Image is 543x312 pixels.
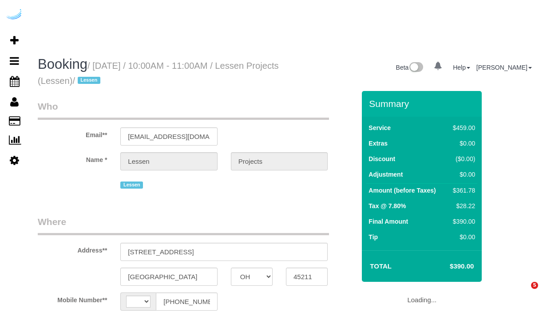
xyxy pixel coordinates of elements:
a: [PERSON_NAME] [476,64,532,71]
input: First Name** [120,152,217,170]
span: / [72,76,103,86]
label: Discount [369,154,395,163]
label: Extras [369,139,388,148]
a: Beta [396,64,424,71]
small: / [DATE] / 10:00AM - 11:00AM / Lessen Projects (Lessen) [38,61,279,86]
span: Lessen [120,182,143,189]
span: Lessen [78,77,100,84]
input: Mobile Number** [156,292,217,311]
img: New interface [408,62,423,74]
label: Tip [369,233,378,241]
div: $0.00 [449,139,475,148]
span: Booking [38,56,87,72]
input: Zip Code** [286,268,328,286]
label: Adjustment [369,170,403,179]
label: Final Amount [369,217,408,226]
iframe: Intercom live chat [513,282,534,303]
label: Service [369,123,391,132]
legend: Where [38,215,329,235]
div: $459.00 [449,123,475,132]
div: $361.78 [449,186,475,195]
label: Mobile Number** [31,292,114,304]
div: $390.00 [449,217,475,226]
label: Tax @ 7.80% [369,201,406,210]
input: Last Name** [231,152,328,170]
strong: Total [370,262,392,270]
h4: $390.00 [423,263,474,270]
div: $0.00 [449,170,475,179]
div: $0.00 [449,233,475,241]
div: $28.22 [449,201,475,210]
div: ($0.00) [449,154,475,163]
legend: Who [38,100,329,120]
label: Amount (before Taxes) [369,186,436,195]
h3: Summary [369,99,477,109]
span: 5 [531,282,538,289]
label: Name * [31,152,114,164]
a: Help [453,64,470,71]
